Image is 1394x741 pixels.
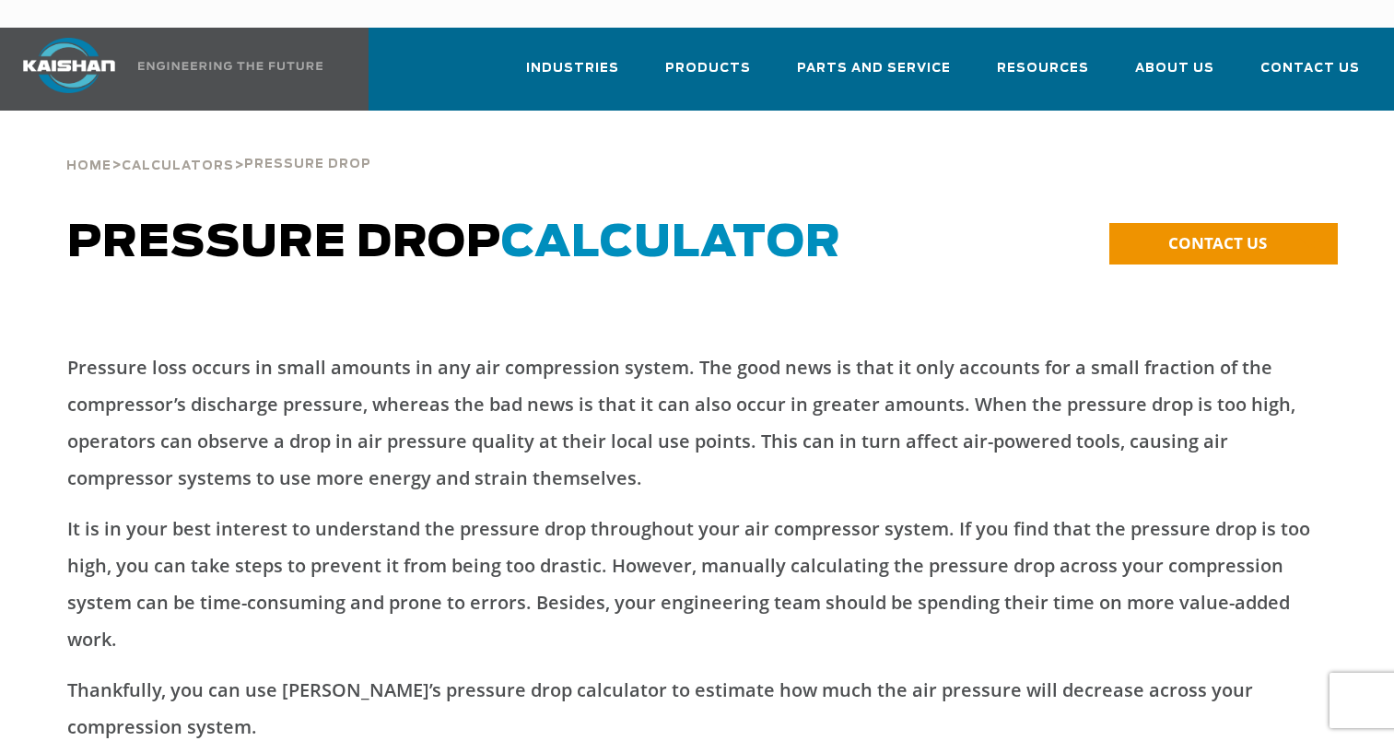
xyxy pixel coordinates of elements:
[1260,58,1360,79] span: Contact Us
[67,349,1328,497] p: Pressure loss occurs in small amounts in any air compression system. The good news is that it onl...
[66,157,111,173] a: Home
[1168,232,1267,253] span: CONTACT US
[66,160,111,172] span: Home
[526,58,619,79] span: Industries
[665,44,751,107] a: Products
[501,221,841,265] span: CALCULATOR
[665,58,751,79] span: Products
[122,157,234,173] a: Calculators
[1109,223,1338,265] a: CONTACT US
[797,58,951,79] span: Parts and Service
[1135,58,1214,79] span: About Us
[1260,44,1360,107] a: Contact Us
[244,159,371,171] span: Pressure Drop
[66,111,371,181] div: > >
[67,221,841,265] span: Pressure Drop
[1135,44,1214,107] a: About Us
[997,44,1089,107] a: Resources
[67,511,1328,658] p: It is in your best interest to understand the pressure drop throughout your air compressor system...
[997,58,1089,79] span: Resources
[138,62,322,70] img: Engineering the future
[797,44,951,107] a: Parts and Service
[122,160,234,172] span: Calculators
[526,44,619,107] a: Industries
